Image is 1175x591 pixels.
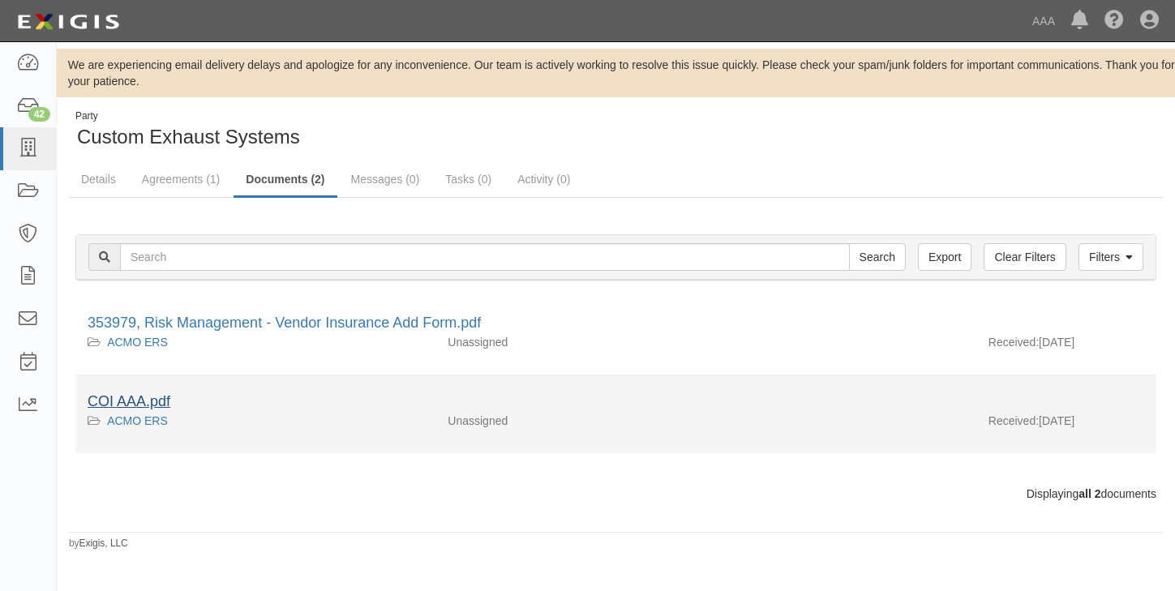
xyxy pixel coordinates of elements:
[234,163,337,198] a: Documents (2)
[130,163,232,195] a: Agreements (1)
[984,243,1066,271] a: Clear Filters
[79,537,128,549] a: Exigis, LLC
[88,313,1144,334] div: 353979, Risk Management - Vendor Insurance Add Form.pdf
[976,334,1156,358] div: [DATE]
[1079,487,1100,500] b: all 2
[69,163,128,195] a: Details
[69,537,128,550] small: by
[849,243,906,271] input: Search
[1079,243,1143,271] a: Filters
[107,414,168,427] a: ACMO ERS
[69,109,604,151] div: Custom Exhaust Systems
[77,126,300,148] span: Custom Exhaust Systems
[339,163,432,195] a: Messages (0)
[1104,11,1124,31] i: Help Center - Complianz
[88,392,1144,413] div: COI AAA.pdf
[88,413,423,429] div: ACMO ERS
[12,7,124,36] img: logo-5460c22ac91f19d4615b14bd174203de0afe785f0fc80cf4dbbc73dc1793850b.png
[988,334,1039,350] p: Received:
[57,57,1175,89] div: We are experiencing email delivery delays and apologize for any inconvenience. Our team is active...
[918,243,971,271] a: Export
[505,163,582,195] a: Activity (0)
[63,486,1169,502] div: Displaying documents
[88,315,481,331] a: 353979, Risk Management - Vendor Insurance Add Form.pdf
[976,413,1156,437] div: [DATE]
[1024,5,1063,37] a: AAA
[435,413,705,429] div: Unassigned
[88,334,423,350] div: ACMO ERS
[28,107,50,122] div: 42
[988,413,1039,429] p: Received:
[435,334,705,350] div: Unassigned
[107,336,168,349] a: ACMO ERS
[120,243,850,271] input: Search
[88,393,170,409] a: COI AAA.pdf
[75,109,300,123] div: Party
[433,163,504,195] a: Tasks (0)
[706,334,976,335] div: Effective - Expiration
